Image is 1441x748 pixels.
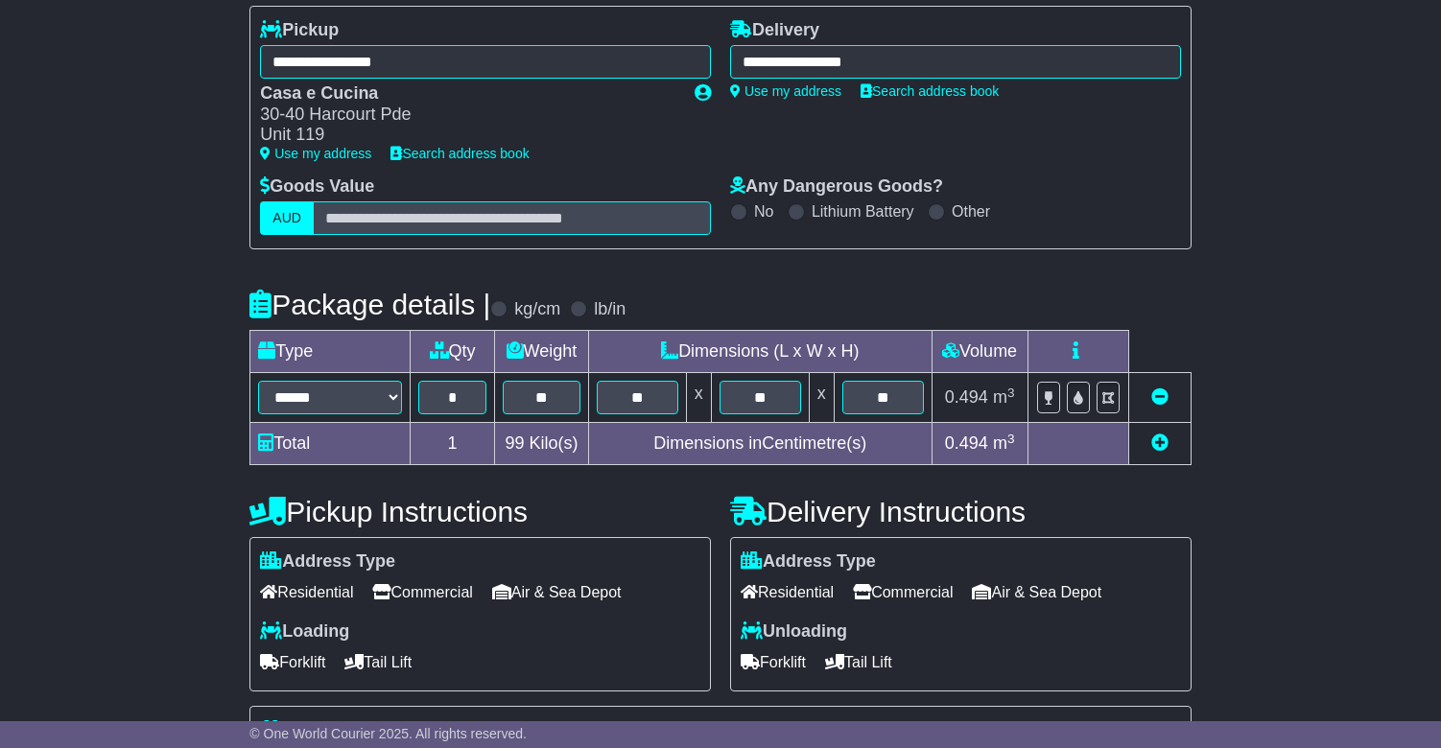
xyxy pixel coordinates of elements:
[260,647,325,677] span: Forklift
[594,299,626,320] label: lb/in
[494,331,588,373] td: Weight
[260,125,675,146] div: Unit 119
[249,496,711,527] h4: Pickup Instructions
[741,621,847,643] label: Unloading
[825,647,892,677] span: Tail Lift
[260,146,371,161] a: Use my address
[390,146,529,161] a: Search address book
[945,433,988,453] span: 0.494
[260,176,374,198] label: Goods Value
[972,577,1101,607] span: Air & Sea Depot
[1007,432,1015,446] sup: 3
[730,20,819,41] label: Delivery
[730,496,1192,527] h4: Delivery Instructions
[260,201,314,235] label: AUD
[372,577,472,607] span: Commercial
[260,551,395,573] label: Address Type
[494,423,588,465] td: Kilo(s)
[730,176,943,198] label: Any Dangerous Goods?
[260,621,349,643] label: Loading
[250,423,411,465] td: Total
[812,202,914,221] label: Lithium Battery
[1151,387,1169,407] a: Remove this item
[260,105,675,126] div: 30-40 Harcourt Pde
[514,299,560,320] label: kg/cm
[588,423,932,465] td: Dimensions in Centimetre(s)
[260,577,353,607] span: Residential
[344,647,412,677] span: Tail Lift
[411,423,495,465] td: 1
[993,387,1015,407] span: m
[993,433,1015,453] span: m
[260,20,339,41] label: Pickup
[730,83,841,99] a: Use my address
[492,577,622,607] span: Air & Sea Depot
[260,720,328,741] label: Pallet
[249,726,527,741] span: © One World Courier 2025. All rights reserved.
[754,202,773,221] label: No
[945,387,988,407] span: 0.494
[741,551,876,573] label: Address Type
[686,373,711,423] td: x
[741,647,806,677] span: Forklift
[853,577,953,607] span: Commercial
[1007,386,1015,400] sup: 3
[741,577,834,607] span: Residential
[932,331,1028,373] td: Volume
[861,83,999,99] a: Search address book
[809,373,834,423] td: x
[411,331,495,373] td: Qty
[505,433,524,453] span: 99
[250,331,411,373] td: Type
[1151,433,1169,453] a: Add new item
[249,289,490,320] h4: Package details |
[588,331,932,373] td: Dimensions (L x W x H)
[260,83,675,105] div: Casa e Cucina
[952,202,990,221] label: Other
